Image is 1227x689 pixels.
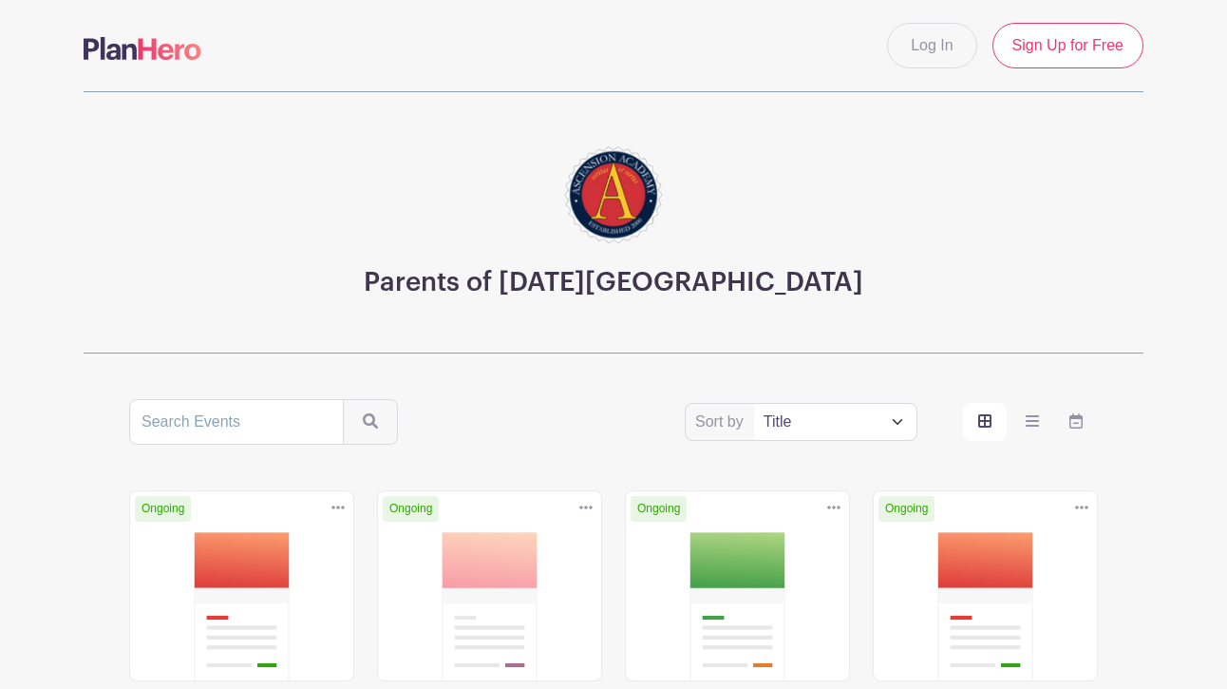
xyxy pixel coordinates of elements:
img: logo-507f7623f17ff9eddc593b1ce0a138ce2505c220e1c5a4e2b4648c50719b7d32.svg [84,37,201,60]
input: Search Events [129,399,344,445]
a: Sign Up for Free [992,23,1143,68]
div: order and view [963,403,1098,441]
a: Log In [887,23,976,68]
h3: Parents of [DATE][GEOGRAPHIC_DATA] [364,267,863,299]
img: ascension-academy-logo.png [557,138,670,252]
label: Sort by [695,411,749,433]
